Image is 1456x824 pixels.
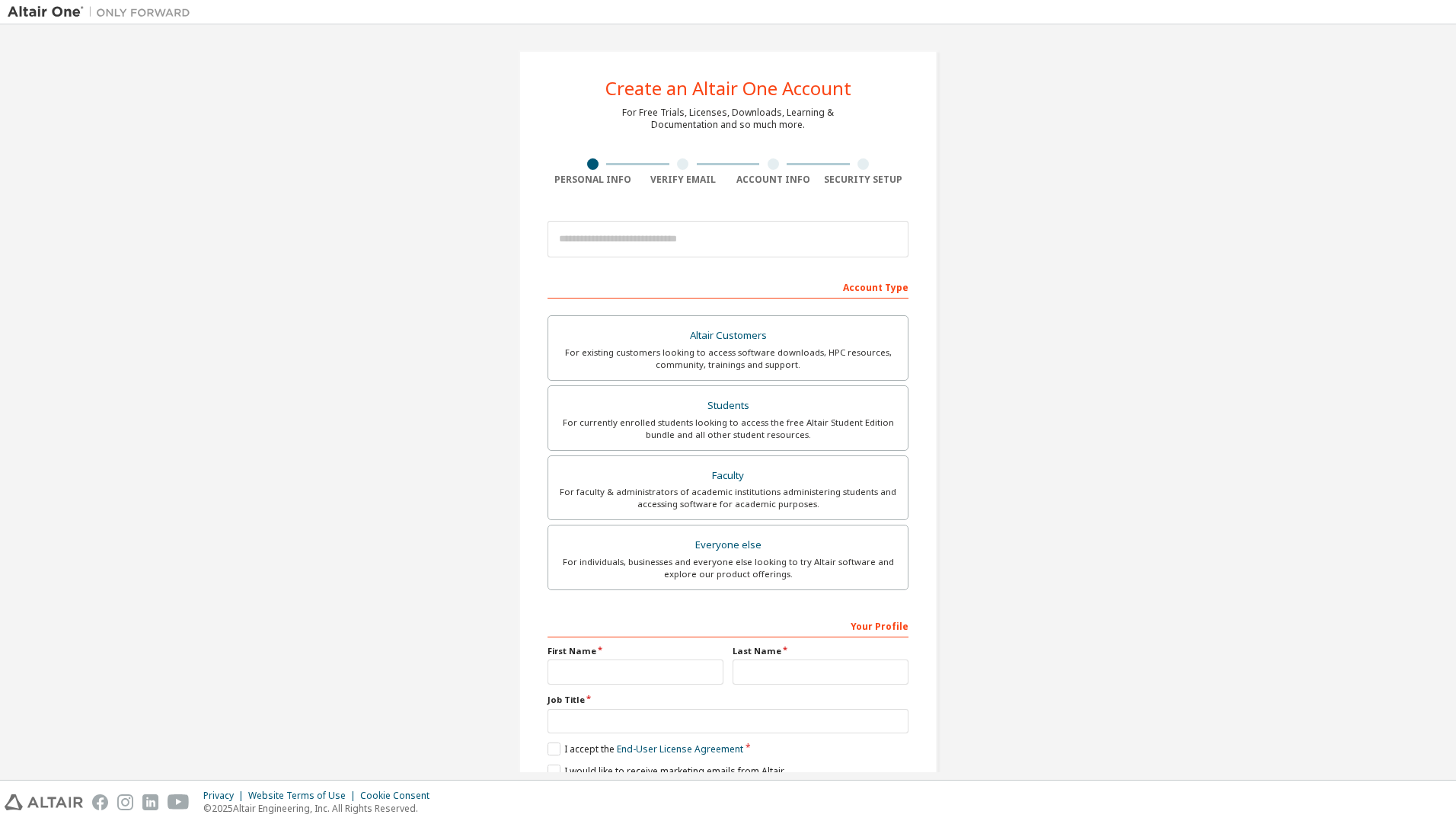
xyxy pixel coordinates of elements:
[557,417,899,441] div: For currently enrolled students looking to access the free Altair Student Edition bundle and all ...
[92,794,108,810] img: facebook.svg
[548,743,743,755] label: I accept the
[248,790,360,802] div: Website Terms of Use
[142,794,158,810] img: linkedin.svg
[548,274,908,299] div: Account Type
[728,174,819,186] div: Account Info
[819,174,909,186] div: Security Setup
[168,794,190,810] img: youtube.svg
[548,174,638,186] div: Personal Info
[617,743,743,755] a: End-User License Agreement
[557,347,899,371] div: For existing customers looking to access software downloads, HPC resources, community, trainings ...
[622,107,834,131] div: For Free Trials, Licenses, Downloads, Learning & Documentation and so much more.
[8,5,198,20] img: Altair One
[557,465,899,487] div: Faculty
[557,535,899,556] div: Everyone else
[5,794,83,810] img: altair_logo.svg
[557,486,899,510] div: For faculty & administrators of academic institutions administering students and accessing softwa...
[733,645,908,657] label: Last Name
[203,790,248,802] div: Privacy
[117,794,133,810] img: instagram.svg
[557,395,899,417] div: Students
[557,325,899,347] div: Altair Customers
[548,765,784,778] label: I would like to receive marketing emails from Altair
[548,613,908,637] div: Your Profile
[638,174,729,186] div: Verify Email
[203,802,439,815] p: © 2025 Altair Engineering, Inc. All Rights Reserved.
[548,694,908,706] label: Job Title
[548,645,723,657] label: First Name
[605,79,851,97] div: Create an Altair One Account
[557,556,899,580] div: For individuals, businesses and everyone else looking to try Altair software and explore our prod...
[360,790,439,802] div: Cookie Consent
